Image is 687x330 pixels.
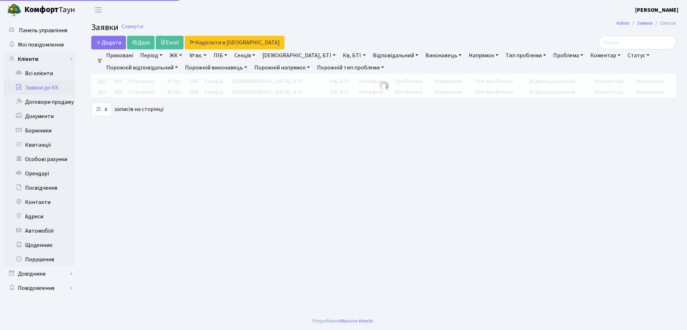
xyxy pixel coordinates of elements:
a: Додати [91,36,126,49]
b: Комфорт [24,4,59,15]
a: Порушення [4,252,75,267]
a: Заявки [637,19,653,27]
label: записів на сторінці [91,103,164,116]
a: Документи [4,109,75,123]
a: Особові рахунки [4,152,75,166]
a: Виконавець [423,49,464,62]
a: Посвідчення [4,181,75,195]
span: Додати [96,39,121,47]
a: Порожній виконавець [182,62,250,74]
img: logo.png [7,3,21,17]
img: Обробка... [378,80,390,92]
a: Кв, БТІ [340,49,368,62]
a: Повідомлення [4,281,75,295]
button: Переключити навігацію [89,4,107,16]
span: Панель управління [19,26,67,34]
a: [PERSON_NAME] [635,6,678,14]
a: Admin [616,19,629,27]
a: Щоденник [4,238,75,252]
a: Excel [156,36,184,49]
a: Автомобілі [4,224,75,238]
select: записів на сторінці [91,103,112,116]
span: Мої повідомлення [18,41,64,49]
a: Друк [127,36,155,49]
span: Таун [24,4,75,16]
a: Massive Kinetic [340,317,374,325]
a: Договори продажу [4,95,75,109]
a: Довідники [4,267,75,281]
div: Розроблено . [312,317,375,325]
a: Напрямок [466,49,501,62]
a: ЖК [167,49,185,62]
a: Адреси [4,209,75,224]
a: Період [137,49,165,62]
a: Надіслати в [GEOGRAPHIC_DATA] [185,36,284,49]
a: Проблема [550,49,586,62]
a: ПІБ [211,49,230,62]
a: Порожній тип проблеми [314,62,387,74]
a: [DEMOGRAPHIC_DATA], БТІ [259,49,338,62]
a: Приховані [103,49,136,62]
a: Боржники [4,123,75,138]
a: Клієнти [4,52,75,66]
a: Орендарі [4,166,75,181]
nav: breadcrumb [605,16,687,31]
a: Секція [232,49,258,62]
span: Заявки [91,21,118,34]
a: № вх. [186,49,209,62]
a: Скинути [122,23,143,30]
a: Порожній відповідальний [103,62,181,74]
a: Заявки до КК [4,81,75,95]
input: Пошук... [599,36,676,49]
a: Тип проблеми [503,49,549,62]
a: Контакти [4,195,75,209]
a: Коментар [588,49,623,62]
a: Відповідальний [370,49,421,62]
a: Всі клієнти [4,66,75,81]
a: Квитанції [4,138,75,152]
a: Мої повідомлення [4,38,75,52]
a: Панель управління [4,23,75,38]
a: Статус [625,49,652,62]
a: Порожній напрямок [252,62,313,74]
li: Список [653,19,676,27]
